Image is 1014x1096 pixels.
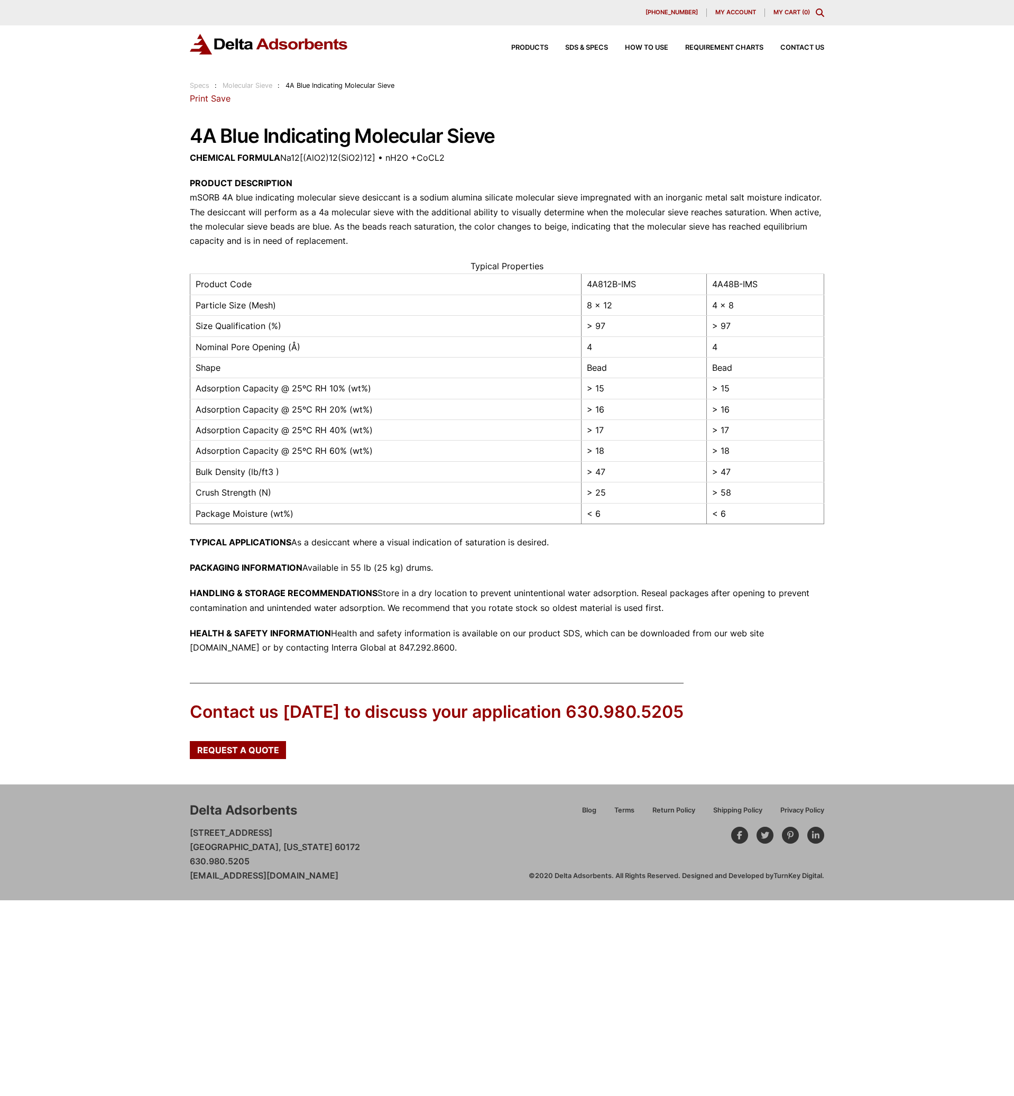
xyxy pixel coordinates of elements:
td: Bulk Density (lb/ft3 ) [190,461,582,482]
td: > 18 [581,441,706,461]
span: Products [511,44,548,51]
h1: 4A Blue Indicating Molecular Sieve [190,125,824,147]
div: Toggle Modal Content [816,8,824,17]
td: Adsorption Capacity @ 25ºC RH 60% (wt%) [190,441,582,461]
td: > 97 [706,316,824,336]
td: 4 [581,336,706,357]
span: My account [715,10,756,15]
td: > 15 [706,378,824,399]
img: Delta Adsorbents [190,34,348,54]
span: : [278,81,280,89]
td: > 25 [581,482,706,503]
p: Na12[(AlO2)12(SiO2)12] • nH2O +CoCL2 [190,151,824,165]
td: Particle Size (Mesh) [190,295,582,315]
td: > 47 [581,461,706,482]
span: Shipping Policy [713,807,762,814]
td: Shape [190,357,582,378]
td: > 97 [581,316,706,336]
a: Specs [190,81,209,89]
strong: PRODUCT DESCRIPTION [190,178,292,188]
td: 4 [706,336,824,357]
div: Delta Adsorbents [190,801,297,819]
a: Products [494,44,548,51]
strong: PACKAGING INFORMATION [190,562,302,573]
a: Molecular Sieve [223,81,272,89]
a: [PHONE_NUMBER] [637,8,707,17]
td: > 18 [706,441,824,461]
span: How to Use [625,44,668,51]
p: As a desiccant where a visual indication of saturation is desired. [190,535,824,550]
td: Product Code [190,274,582,295]
td: Crush Strength (N) [190,482,582,503]
a: [EMAIL_ADDRESS][DOMAIN_NAME] [190,870,338,881]
td: Adsorption Capacity @ 25ºC RH 10% (wt%) [190,378,582,399]
td: 4 x 8 [706,295,824,315]
a: Request a Quote [190,741,286,759]
span: Contact Us [780,44,824,51]
span: [PHONE_NUMBER] [646,10,698,15]
a: My account [707,8,765,17]
div: ©2020 Delta Adsorbents. All Rights Reserved. Designed and Developed by . [529,871,824,881]
p: [STREET_ADDRESS] [GEOGRAPHIC_DATA], [US_STATE] 60172 630.980.5205 [190,826,360,883]
p: Available in 55 lb (25 kg) drums. [190,561,824,575]
a: My Cart (0) [773,8,810,16]
strong: HANDLING & STORAGE RECOMMENDATIONS [190,588,377,598]
td: Adsorption Capacity @ 25ºC RH 40% (wt%) [190,420,582,441]
span: 4A Blue Indicating Molecular Sieve [285,81,394,89]
td: < 6 [581,503,706,524]
span: : [215,81,217,89]
a: Contact Us [763,44,824,51]
span: Blog [582,807,596,814]
td: Size Qualification (%) [190,316,582,336]
td: Adsorption Capacity @ 25ºC RH 20% (wt%) [190,399,582,419]
span: Request a Quote [197,746,279,754]
a: Save [211,93,231,104]
td: 8 x 12 [581,295,706,315]
strong: HEALTH & SAFETY INFORMATION [190,628,331,638]
strong: TYPICAL APPLICATIONS [190,537,291,547]
strong: CHEMICAL FORMULA [190,152,280,163]
p: Health and safety information is available on our product SDS, which can be downloaded from our w... [190,626,824,655]
td: > 47 [706,461,824,482]
a: Privacy Policy [771,805,824,823]
caption: Typical Properties [190,259,824,273]
a: SDS & SPECS [548,44,608,51]
a: TurnKey Digital [773,872,822,880]
td: > 16 [581,399,706,419]
td: > 17 [706,420,824,441]
a: Shipping Policy [704,805,771,823]
a: Requirement Charts [668,44,763,51]
span: Requirement Charts [685,44,763,51]
td: 4A812B-IMS [581,274,706,295]
td: < 6 [706,503,824,524]
a: How to Use [608,44,668,51]
a: Return Policy [643,805,704,823]
td: > 16 [706,399,824,419]
span: Terms [614,807,634,814]
span: Return Policy [652,807,695,814]
a: Print [190,93,208,104]
td: Package Moisture (wt%) [190,503,582,524]
p: Store in a dry location to prevent unintentional water adsorption. Reseal packages after opening ... [190,586,824,615]
td: Nominal Pore Opening (Å) [190,336,582,357]
span: SDS & SPECS [565,44,608,51]
div: Contact us [DATE] to discuss your application 630.980.5205 [190,700,684,724]
td: Bead [706,357,824,378]
td: > 58 [706,482,824,503]
a: Terms [605,805,643,823]
p: mSORB 4A blue indicating molecular sieve desiccant is a sodium alumina silicate molecular sieve i... [190,176,824,248]
a: Blog [573,805,605,823]
span: 0 [804,8,808,16]
td: Bead [581,357,706,378]
td: 4A48B-IMS [706,274,824,295]
td: > 15 [581,378,706,399]
span: Privacy Policy [780,807,824,814]
td: > 17 [581,420,706,441]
